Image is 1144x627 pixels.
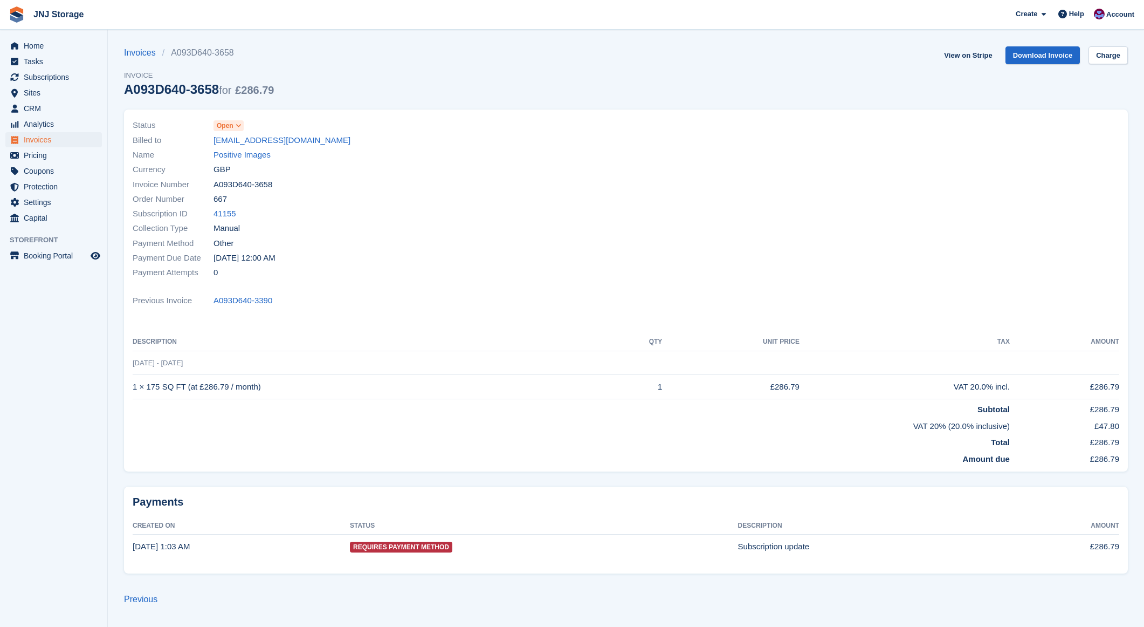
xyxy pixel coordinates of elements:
a: JNJ Storage [29,5,88,23]
a: A093D640-3390 [213,295,272,307]
span: 0 [213,267,218,279]
time: 2025-08-28 00:03:54 UTC [133,542,190,551]
span: Protection [24,179,88,194]
span: Order Number [133,193,213,206]
th: Unit Price [662,333,800,351]
a: menu [5,179,102,194]
span: Manual [213,222,240,235]
div: VAT 20.0% incl. [800,381,1010,393]
a: View on Stripe [940,46,996,64]
a: Charge [1088,46,1128,64]
td: £286.79 [1010,375,1119,399]
img: stora-icon-8386f47178a22dfd0bd8f6a31ec36ba5ce8667c1dd55bd0f319d3a0aa187defe.svg [9,6,25,23]
th: QTY [612,333,662,351]
td: 1 [612,375,662,399]
th: Created On [133,517,350,535]
span: Open [217,121,233,131]
div: A093D640-3658 [124,82,274,97]
td: £286.79 [1010,399,1119,416]
span: for [219,84,231,96]
a: menu [5,195,102,210]
span: £286.79 [235,84,274,96]
span: [DATE] - [DATE] [133,359,183,367]
span: Settings [24,195,88,210]
strong: Subtotal [977,405,1010,414]
span: 667 [213,193,227,206]
td: Subscription update [738,535,1009,558]
th: Status [350,517,738,535]
span: Payment Attempts [133,267,213,279]
time: 2025-08-28 23:00:00 UTC [213,252,275,264]
td: £47.80 [1010,416,1119,433]
img: Jonathan Scrase [1094,9,1105,19]
td: £286.79 [1010,432,1119,449]
nav: breadcrumbs [124,46,274,59]
a: menu [5,85,102,100]
th: Amount [1010,333,1119,351]
span: Coupons [24,163,88,179]
a: menu [5,163,102,179]
span: GBP [213,163,231,176]
th: Description [133,333,612,351]
span: Payment Due Date [133,252,213,264]
a: [EMAIL_ADDRESS][DOMAIN_NAME] [213,134,350,147]
span: Sites [24,85,88,100]
span: Account [1106,9,1134,20]
a: menu [5,248,102,263]
a: Download Invoice [1005,46,1080,64]
a: Previous [124,595,157,604]
a: Positive Images [213,149,271,161]
a: Open [213,119,244,132]
span: Booking Portal [24,248,88,263]
span: Capital [24,210,88,226]
th: Description [738,517,1009,535]
td: £286.79 [1010,449,1119,466]
a: menu [5,132,102,147]
th: Amount [1009,517,1119,535]
span: Subscription ID [133,208,213,220]
span: Name [133,149,213,161]
td: 1 × 175 SQ FT (at £286.79 / month) [133,375,612,399]
span: A093D640-3658 [213,179,272,191]
a: 41155 [213,208,236,220]
span: Other [213,237,234,250]
span: CRM [24,101,88,116]
span: Status [133,119,213,132]
span: Collection Type [133,222,213,235]
td: VAT 20% (20.0% inclusive) [133,416,1010,433]
span: Storefront [10,235,107,246]
a: menu [5,54,102,69]
span: Currency [133,163,213,176]
strong: Amount due [962,454,1010,464]
h2: Payments [133,495,1119,509]
a: Preview store [89,249,102,262]
span: Billed to [133,134,213,147]
a: menu [5,70,102,85]
span: Requires Payment Method [350,542,452,553]
a: menu [5,101,102,116]
span: Invoice [124,70,274,81]
span: Payment Method [133,237,213,250]
a: menu [5,38,102,53]
td: £286.79 [1009,535,1119,558]
span: Pricing [24,148,88,163]
span: Previous Invoice [133,295,213,307]
th: Tax [800,333,1010,351]
a: menu [5,148,102,163]
span: Home [24,38,88,53]
td: £286.79 [662,375,800,399]
span: Subscriptions [24,70,88,85]
strong: Total [991,438,1010,447]
span: Analytics [24,117,88,132]
a: Invoices [124,46,162,59]
span: Create [1016,9,1037,19]
a: menu [5,117,102,132]
span: Tasks [24,54,88,69]
span: Invoices [24,132,88,147]
span: Help [1069,9,1084,19]
a: menu [5,210,102,226]
span: Invoice Number [133,179,213,191]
